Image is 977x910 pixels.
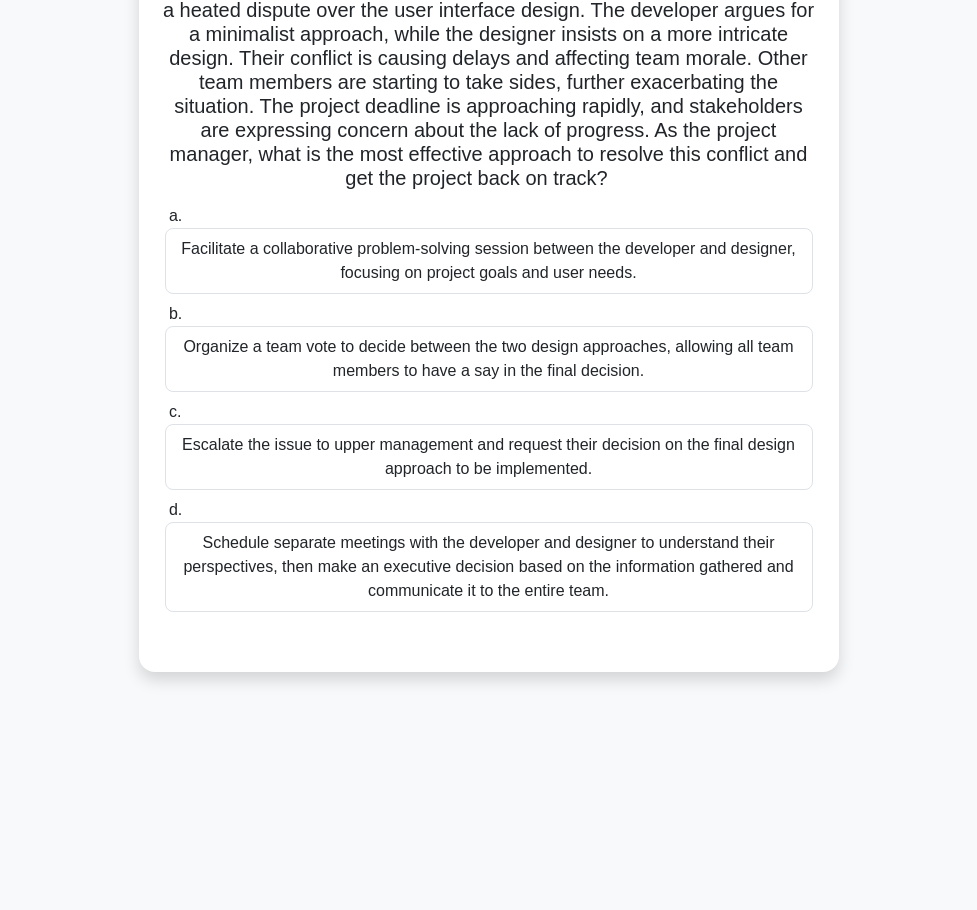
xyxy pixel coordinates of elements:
span: a. [169,207,182,224]
div: Organize a team vote to decide between the two design approaches, allowing all team members to ha... [165,326,813,392]
span: b. [169,305,182,322]
div: Escalate the issue to upper management and request their decision on the final design approach to... [165,424,813,490]
div: Facilitate a collaborative problem-solving session between the developer and designer, focusing o... [165,228,813,294]
span: d. [169,501,182,518]
div: Schedule separate meetings with the developer and designer to understand their perspectives, then... [165,522,813,612]
span: c. [169,403,181,420]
